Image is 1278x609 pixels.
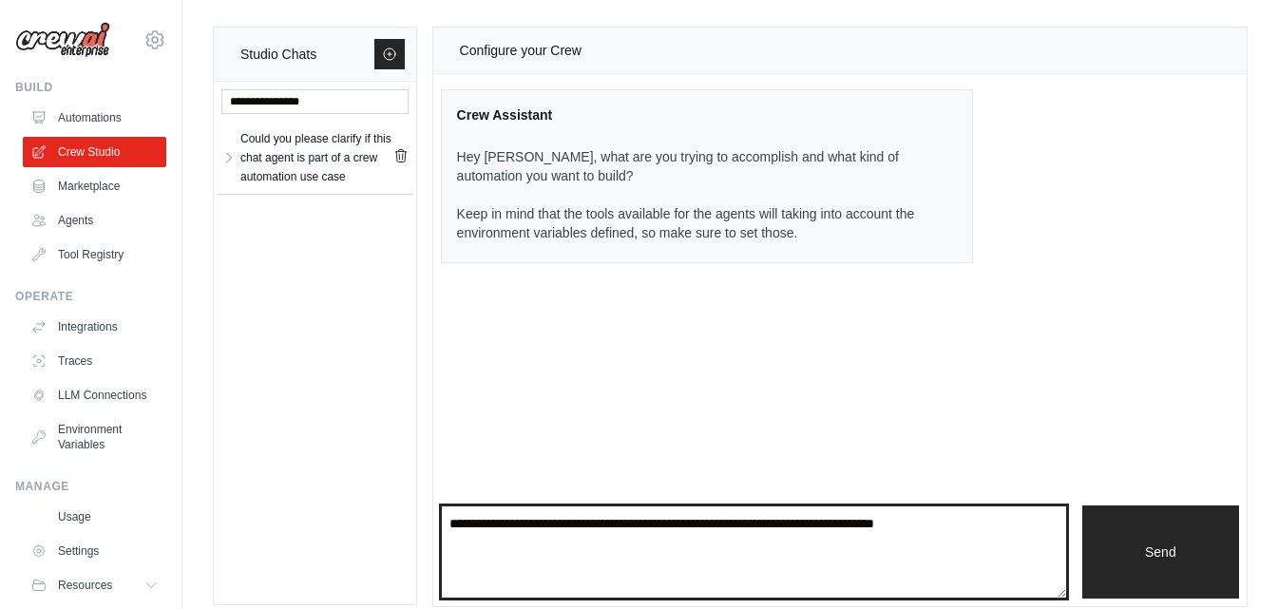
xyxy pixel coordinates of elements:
img: Logo [15,22,110,58]
div: Operate [15,289,166,304]
span: Resources [58,578,112,593]
p: Hey [PERSON_NAME], what are you trying to accomplish and what kind of automation you want to buil... [457,147,934,242]
a: Usage [23,502,166,532]
a: Tool Registry [23,239,166,270]
a: Integrations [23,312,166,342]
button: Resources [23,570,166,600]
a: Automations [23,103,166,133]
div: Crew Assistant [457,105,934,124]
div: Configure your Crew [460,39,582,62]
a: Settings [23,536,166,566]
div: Manage [15,479,166,494]
a: Agents [23,205,166,236]
div: Build [15,80,166,95]
a: Crew Studio [23,137,166,167]
div: Studio Chats [240,43,316,66]
div: Could you please clarify if this chat agent is part of a crew automation use case [240,129,393,186]
a: Could you please clarify if this chat agent is part of a crew automation use case [237,129,393,186]
a: LLM Connections [23,380,166,410]
a: Environment Variables [23,414,166,460]
button: Send [1082,505,1239,599]
a: Traces [23,346,166,376]
a: Marketplace [23,171,166,201]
